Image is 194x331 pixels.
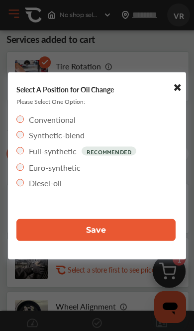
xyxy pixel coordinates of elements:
label: Full-synthetic [29,145,77,157]
label: Synthetic-blend [29,129,85,140]
p: RECOMMENDED [82,146,136,155]
label: Diesel-oil [29,177,62,188]
span: Save [86,225,106,235]
button: Save [16,219,176,241]
label: Euro-synthetic [29,161,81,173]
p: Please Select One Option: [16,97,85,105]
p: Select A Position for Oil Change [16,85,114,93]
label: Conventional [29,113,76,125]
